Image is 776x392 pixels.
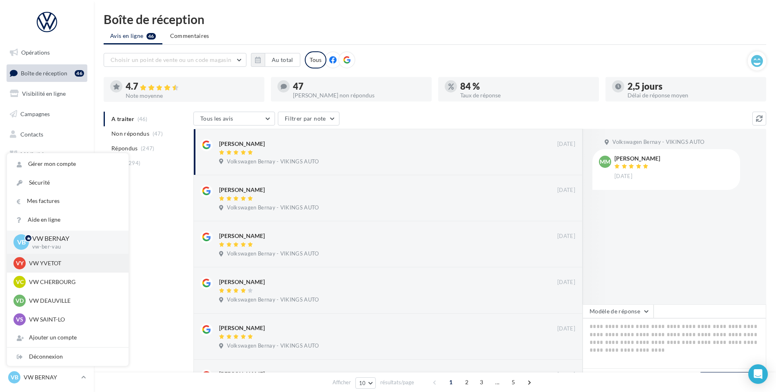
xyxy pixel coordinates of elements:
div: 4.7 [126,82,258,91]
div: [PERSON_NAME] non répondus [293,92,425,98]
button: Choisir un point de vente ou un code magasin [104,53,246,67]
div: Ajouter un compte [7,328,129,347]
div: [PERSON_NAME] [219,278,265,286]
div: 47 [293,82,425,91]
div: Déconnexion [7,348,129,366]
div: [PERSON_NAME] [219,186,265,194]
span: Commentaires [170,32,209,40]
p: vw-ber-vau [32,243,115,251]
span: Médiathèque [20,151,54,158]
span: Volkswagen Bernay - VIKINGS AUTO [227,158,319,165]
span: Volkswagen Bernay - VIKINGS AUTO [227,296,319,304]
span: [DATE] [557,325,575,333]
span: 1 [444,376,457,389]
span: Visibilité en ligne [22,90,66,97]
span: VD [16,297,24,305]
button: Tous les avis [193,112,275,126]
span: Volkswagen Bernay - VIKINGS AUTO [227,204,319,211]
span: VY [16,259,24,267]
span: Non répondus [111,130,149,138]
span: Volkswagen Bernay - VIKINGS AUTO [612,139,704,146]
a: Opérations [5,44,89,61]
button: Modèle de réponse [583,304,654,318]
span: (47) [153,130,163,137]
span: VB [11,373,18,381]
span: Tous les avis [200,115,233,122]
a: Mes factures [7,192,129,210]
a: Contacts [5,126,89,143]
div: [PERSON_NAME] [219,324,265,332]
span: Afficher [333,379,351,386]
span: Boîte de réception [21,69,67,76]
div: Tous [305,51,326,68]
div: [PERSON_NAME] [219,232,265,240]
span: Volkswagen Bernay - VIKINGS AUTO [227,250,319,258]
span: [DATE] [557,233,575,240]
a: PLV et print personnalisable [5,187,89,211]
span: (247) [141,145,155,152]
span: Répondus [111,144,138,152]
div: 84 % [460,82,592,91]
a: Gérer mon compte [7,155,129,173]
div: Note moyenne [126,93,258,99]
div: 2,5 jours [627,82,760,91]
button: Filtrer par note [278,112,339,126]
p: VW YVETOT [29,259,119,267]
button: 10 [355,377,376,389]
span: [DATE] [614,173,632,180]
p: VW SAINT-LO [29,315,119,324]
span: [DATE] [557,279,575,286]
div: Délai de réponse moyen [627,92,760,98]
a: Campagnes DataOnDemand [5,214,89,238]
span: Campagnes [20,110,50,117]
span: VC [16,278,24,286]
span: VS [16,315,23,324]
span: MM [600,158,610,166]
span: (294) [127,160,141,166]
a: Aide en ligne [7,211,129,229]
div: Boîte de réception [104,13,766,25]
span: Volkswagen Bernay - VIKINGS AUTO [227,342,319,350]
span: VB [17,238,26,247]
span: [DATE] [557,141,575,148]
a: Sécurité [7,174,129,192]
span: Opérations [21,49,50,56]
a: Visibilité en ligne [5,85,89,102]
button: Au total [265,53,300,67]
a: Calendrier [5,166,89,183]
a: VB VW BERNAY [7,370,87,385]
span: résultats/page [380,379,414,386]
span: 3 [475,376,488,389]
div: Open Intercom Messenger [748,364,768,384]
span: 2 [460,376,473,389]
div: 46 [75,70,84,77]
a: Médiathèque [5,146,89,163]
div: [PERSON_NAME] [219,370,265,378]
button: Au total [251,53,300,67]
a: Campagnes [5,106,89,123]
span: ... [491,376,504,389]
p: VW BERNAY [24,373,78,381]
p: VW CHERBOURG [29,278,119,286]
span: 10 [359,380,366,386]
span: Contacts [20,130,43,137]
span: 5 [507,376,520,389]
div: [PERSON_NAME] [219,140,265,148]
p: VW BERNAY [32,234,115,243]
span: [DATE] [557,371,575,379]
span: Choisir un point de vente ou un code magasin [111,56,231,63]
p: VW DEAUVILLE [29,297,119,305]
div: [PERSON_NAME] [614,156,660,161]
span: [DATE] [557,187,575,194]
div: Taux de réponse [460,92,592,98]
a: Boîte de réception46 [5,64,89,82]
